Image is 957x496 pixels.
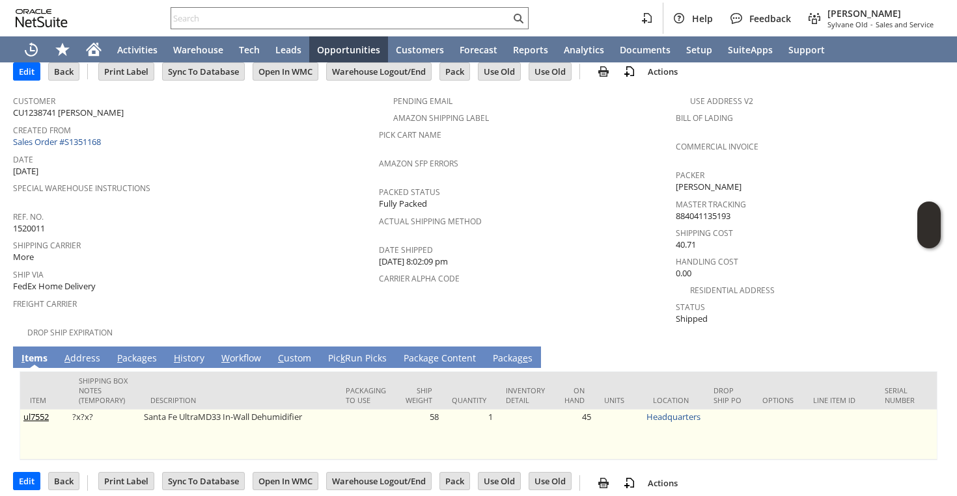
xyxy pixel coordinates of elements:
span: Sales and Service [876,20,934,29]
span: [DATE] [13,165,38,177]
a: Carrier Alpha Code [379,273,460,284]
div: Description [150,395,326,405]
input: Pack [440,473,469,489]
span: Setup [686,44,712,56]
div: Shortcuts [47,36,78,62]
span: 0.00 [676,267,691,280]
div: Packaging to Use [346,385,386,405]
span: C [278,352,284,364]
a: ul7552 [23,411,49,423]
input: Pack [440,63,469,80]
span: SuiteApps [728,44,773,56]
a: Created From [13,125,71,136]
img: print.svg [596,475,611,491]
svg: Search [510,10,526,26]
a: Amazon Shipping Label [393,112,489,124]
td: Santa Fe UltraMD33 In-Wall Dehumidifier [141,410,336,460]
svg: Home [86,42,102,57]
input: Back [49,473,79,489]
a: Leads [268,36,309,62]
a: Bill Of Lading [676,112,733,124]
div: Options [762,395,794,405]
span: Customers [396,44,444,56]
span: Analytics [564,44,604,56]
div: Units [604,395,633,405]
a: Warehouse [165,36,231,62]
svg: Shortcuts [55,42,70,57]
img: add-record.svg [622,475,637,491]
span: Shipped [676,313,708,325]
a: Address [61,352,104,366]
a: Status [676,302,705,313]
div: Item [30,395,59,405]
a: Documents [612,36,678,62]
input: Print Label [99,473,154,489]
a: Freight Carrier [13,298,77,309]
div: Serial Number [885,385,937,405]
a: Actions [643,477,683,489]
input: Sync To Database [163,473,244,489]
a: Home [78,36,109,62]
a: Shipping Carrier [13,240,81,251]
span: Documents [620,44,671,56]
a: Custom [275,352,314,366]
span: Tech [239,44,260,56]
span: e [523,352,528,364]
input: Use Old [529,63,571,80]
td: 58 [396,410,442,460]
a: Activities [109,36,165,62]
div: Line Item ID [813,395,865,405]
a: Date Shipped [379,244,433,255]
div: On Hand [564,385,585,405]
a: Support [781,36,833,62]
a: Package Content [400,352,479,366]
input: Sync To Database [163,63,244,80]
span: Oracle Guided Learning Widget. To move around, please hold and drag [917,226,941,249]
input: Use Old [529,473,571,489]
span: 40.71 [676,239,696,251]
span: [PERSON_NAME] [827,7,934,20]
a: Actual Shipping Method [379,216,482,227]
span: g [428,352,434,364]
a: Sales Order #S1351168 [13,136,104,148]
input: Warehouse Logout/End [327,63,431,80]
input: Warehouse Logout/End [327,473,431,489]
span: [PERSON_NAME] [676,181,742,193]
a: Date [13,154,33,165]
div: Shipping Box Notes (Temporary) [79,376,131,405]
a: Ref. No. [13,211,44,222]
td: 1 [442,410,496,460]
span: Feedback [749,12,791,25]
a: Packages [114,352,160,366]
span: Help [692,12,713,25]
svg: logo [16,9,68,27]
span: A [64,352,70,364]
a: PickRun Picks [325,352,390,366]
span: Forecast [460,44,497,56]
input: Back [49,63,79,80]
span: Activities [117,44,158,56]
span: Opportunities [317,44,380,56]
a: Packed Status [379,187,440,198]
span: P [117,352,122,364]
a: Customers [388,36,452,62]
a: Drop Ship Expiration [27,327,113,338]
a: Tech [231,36,268,62]
span: k [340,352,345,364]
a: SuiteApps [720,36,781,62]
a: Forecast [452,36,505,62]
a: Commercial Invoice [676,141,758,152]
span: CU1238741 [PERSON_NAME] [13,107,124,119]
span: H [174,352,180,364]
span: FedEx Home Delivery [13,280,96,293]
div: Inventory Detail [506,385,545,405]
input: Edit [14,63,40,80]
a: Actions [643,66,683,77]
iframe: Click here to launch Oracle Guided Learning Help Panel [917,202,941,248]
div: Ship Weight [406,385,432,405]
a: Reports [505,36,556,62]
a: Customer [13,96,55,107]
a: Pending Email [393,96,452,107]
input: Use Old [478,63,520,80]
a: Analytics [556,36,612,62]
